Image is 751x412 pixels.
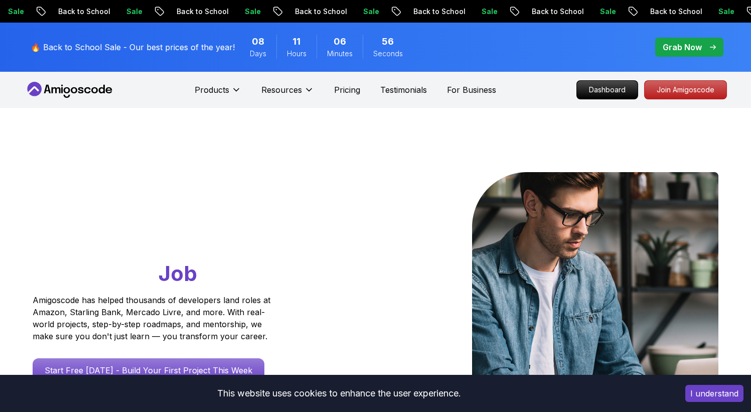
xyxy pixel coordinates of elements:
p: Back to School [164,7,232,17]
button: Resources [261,84,314,104]
p: Sale [350,7,382,17]
p: Back to School [45,7,113,17]
h1: Go From Learning to Hired: Master Java, Spring Boot & Cloud Skills That Get You the [33,172,309,288]
a: Dashboard [576,80,638,99]
span: 11 Hours [292,35,301,49]
p: Grab Now [663,41,702,53]
a: Pricing [334,84,360,96]
span: Minutes [327,49,353,59]
p: Sale [587,7,619,17]
a: For Business [447,84,496,96]
a: Start Free [DATE] - Build Your First Project This Week [33,358,264,382]
p: Back to School [282,7,350,17]
span: Days [250,49,266,59]
a: Join Amigoscode [644,80,727,99]
p: Back to School [519,7,587,17]
p: Sale [469,7,501,17]
p: Sale [232,7,264,17]
button: Accept cookies [685,385,743,402]
span: 56 Seconds [382,35,394,49]
span: 6 Minutes [334,35,346,49]
span: Seconds [373,49,403,59]
p: Dashboard [577,81,638,99]
span: Hours [287,49,307,59]
span: 8 Days [252,35,264,49]
p: Back to School [400,7,469,17]
div: This website uses cookies to enhance the user experience. [8,382,670,404]
p: 🔥 Back to School Sale - Our best prices of the year! [31,41,235,53]
p: Products [195,84,229,96]
p: Sale [705,7,737,17]
button: Products [195,84,241,104]
p: Sale [113,7,145,17]
a: Testimonials [380,84,427,96]
p: Join Amigoscode [645,81,726,99]
span: Job [159,260,197,286]
p: Back to School [637,7,705,17]
p: Resources [261,84,302,96]
p: Amigoscode has helped thousands of developers land roles at Amazon, Starling Bank, Mercado Livre,... [33,294,273,342]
